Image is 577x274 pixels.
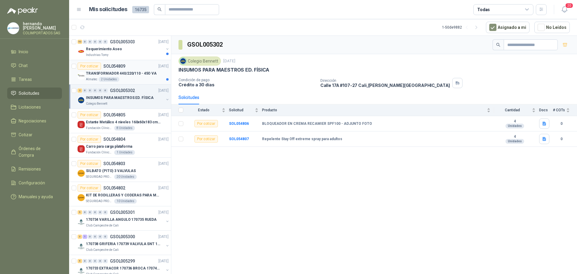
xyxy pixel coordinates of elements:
th: # COTs [553,104,577,116]
p: SOL054802 [103,186,125,190]
div: Unidades [505,139,524,144]
a: Remisiones [7,163,62,175]
a: Por cotizarSOL054804[DATE] Company LogoCarro para carga plataformaFundación Clínica Shaio1 Unidades [69,133,171,158]
p: Requerimiento Aseo [86,46,122,52]
p: [DATE] [158,258,169,264]
div: 0 [93,259,97,263]
div: 53 [78,40,82,44]
p: SEGURIDAD PROVISER LTDA [86,199,113,204]
p: [DATE] [158,112,169,118]
div: 2 Unidades [99,77,119,82]
p: COLIMPORTADOS SAS [23,31,62,35]
img: Company Logo [78,170,85,177]
div: 1 [83,235,87,239]
p: INSUMOS PARA MAESTROS ED. FÍSICA [86,95,154,101]
img: Company Logo [8,23,19,34]
span: Solicitud [229,108,254,112]
a: Por cotizarSOL054802[DATE] Company LogoKIT DE RODILLERAS Y CODERAS PARA MOTORIZADOSEGURIDAD PROVI... [69,182,171,206]
a: Por cotizarSOL054809[DATE] Company LogoTRANSFORMADOR 440/220/110 - 45O VAAlmatec2 Unidades [69,60,171,85]
img: Company Logo [78,97,85,104]
p: GSOL005301 [110,210,135,214]
a: Solicitudes [7,88,62,99]
img: Logo peakr [7,7,38,14]
img: Company Logo [78,218,85,226]
span: Chat [19,62,28,69]
div: 0 [93,88,97,93]
div: 1 Unidades [114,150,135,155]
img: Company Logo [78,48,85,55]
span: Negociaciones [19,118,46,124]
p: GSOL005300 [110,235,135,239]
p: 170738 GRIFERIA 170739 VALVULA SNT 170742 VALVULA [86,241,161,247]
th: Producto [262,104,494,116]
p: KIT DE RODILLERAS Y CODERAS PARA MOTORIZADO [86,192,161,198]
div: 0 [98,88,102,93]
p: Condición de pago [179,78,316,82]
a: Chat [7,60,62,71]
button: 20 [559,4,570,15]
h3: GSOL005302 [187,40,224,49]
a: Órdenes de Compra [7,143,62,161]
span: Solicitudes [19,90,39,97]
span: 16735 [132,6,149,13]
div: 5 [78,259,82,263]
p: [DATE] [158,39,169,45]
div: Colegio Bennett [179,57,221,66]
span: 20 [565,3,573,8]
a: Manuales y ayuda [7,191,62,202]
b: Repelente Stay Off extreme spray para adultos [262,137,342,142]
b: 4 [494,134,536,139]
span: Estado [187,108,221,112]
div: 0 [98,40,102,44]
a: SOL054807 [229,137,249,141]
a: 3 1 0 0 0 0 GSOL005300[DATE] Company Logo170738 GRIFERIA 170739 VALVULA SNT 170742 VALVULAClub Ca... [78,233,170,252]
a: Inicio [7,46,62,57]
a: 53 0 0 0 0 0 GSOL005303[DATE] Company LogoRequerimiento AseoIndustrias Tomy [78,38,170,57]
p: SOL054805 [103,113,125,117]
span: Manuales y ayuda [19,193,53,200]
p: [DATE] [158,137,169,142]
th: Docs [539,104,553,116]
b: BLOQUEADOR EN CREMA RECAMIER SPF100 - ADJUNTO FOTO [262,122,372,126]
div: 0 [103,88,108,93]
span: Remisiones [19,166,41,172]
b: 4 [494,119,536,124]
p: Crédito a 30 días [179,82,316,87]
div: 10 Unidades [114,199,137,204]
div: 0 [83,40,87,44]
div: 0 [83,210,87,214]
img: Company Logo [78,72,85,79]
div: 2 [78,88,82,93]
div: Por cotizar [78,184,101,192]
b: 0 [553,121,570,127]
p: SEGURIDAD PROVISER LTDA [86,174,113,179]
div: 0 [88,40,92,44]
span: Producto [262,108,486,112]
a: 2 0 0 0 0 0 GSOL005302[DATE] Company LogoINSUMOS PARA MAESTROS ED. FÍSICAColegio Bennett [78,87,170,106]
span: Cotizar [19,131,32,138]
span: Cantidad [494,108,531,112]
a: Configuración [7,177,62,189]
div: 1 - 50 de 9882 [442,23,481,32]
p: SILBATO (PITO) 3 VALVULAS [86,168,136,174]
div: Por cotizar [78,136,101,143]
p: Carro para carga plataforma [86,144,132,149]
div: 0 [93,210,97,214]
div: Por cotizar [194,120,218,127]
img: Company Logo [78,145,85,152]
span: Licitaciones [19,104,41,110]
img: Company Logo [78,121,85,128]
a: SOL054806 [229,122,249,126]
th: Estado [187,104,229,116]
p: [DATE] [223,58,235,64]
div: 5 [78,210,82,214]
div: 0 [103,40,108,44]
div: 0 [88,235,92,239]
div: Todas [477,6,490,13]
a: Licitaciones [7,101,62,113]
div: Solicitudes [179,94,199,101]
div: 0 [93,40,97,44]
p: [DATE] [158,88,169,94]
